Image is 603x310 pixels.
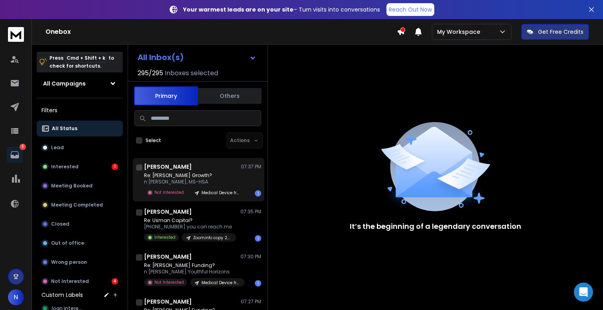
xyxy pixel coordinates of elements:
[144,253,192,261] h1: [PERSON_NAME]
[37,254,123,270] button: Wrong person
[37,273,123,289] button: Not Interested4
[8,289,24,305] button: N
[240,253,261,260] p: 07:30 PM
[37,121,123,136] button: All Status
[350,221,521,232] p: It’s the beginning of a legendary conversation
[198,87,262,105] button: Others
[131,49,263,65] button: All Inbox(s)
[386,3,434,16] a: Reach Out Now
[144,262,240,269] p: Re: [PERSON_NAME] Funding?
[51,259,87,265] p: Wrong person
[112,278,118,285] div: 4
[154,189,184,195] p: Not Interested
[193,235,231,241] p: Zoominfo copy 230k
[165,68,218,78] h3: Inboxes selected
[51,278,89,285] p: Not Interested
[255,235,261,242] div: 1
[51,221,69,227] p: Closed
[37,76,123,92] button: All Campaigns
[51,144,64,151] p: Lead
[51,240,84,246] p: Out of office
[521,24,589,40] button: Get Free Credits
[574,283,593,302] div: Open Intercom Messenger
[43,80,86,88] h1: All Campaigns
[183,6,294,14] strong: Your warmest leads are on your site
[134,86,198,105] button: Primary
[144,163,192,171] h1: [PERSON_NAME]
[51,164,79,170] p: Interested
[255,280,261,287] div: 1
[183,6,380,14] p: – Turn visits into conversations
[144,298,192,306] h1: [PERSON_NAME]
[52,125,77,132] p: All Status
[37,105,123,116] h3: Filters
[37,235,123,251] button: Out of office
[20,144,26,150] p: 5
[144,208,192,216] h1: [PERSON_NAME]
[154,279,184,285] p: Not Interested
[37,178,123,194] button: Meeting Booked
[241,298,261,305] p: 07:27 PM
[144,224,236,230] p: [PHONE_NUMBER] you can reach me
[138,53,184,61] h1: All Inbox(s)
[37,140,123,156] button: Lead
[49,54,114,70] p: Press to check for shortcuts.
[112,164,118,170] div: 1
[37,197,123,213] button: Meeting Completed
[255,190,261,197] div: 1
[538,28,583,36] p: Get Free Credits
[154,234,175,240] p: Interested
[41,291,83,299] h3: Custom Labels
[138,68,163,78] span: 295 / 295
[37,159,123,175] button: Interested1
[7,147,23,163] a: 5
[144,172,240,179] p: Re: [PERSON_NAME] Growth?
[37,216,123,232] button: Closed
[437,28,483,36] p: My Workspace
[240,209,261,215] p: 07:35 PM
[51,202,103,208] p: Meeting Completed
[389,6,432,14] p: Reach Out Now
[144,179,240,185] p: n [PERSON_NAME], MS-HSA
[51,183,93,189] p: Meeting Booked
[201,190,240,196] p: Medical Device from Twitter Giveaway
[45,27,397,37] h1: Onebox
[144,269,240,275] p: n [PERSON_NAME] Youthful Horizons
[146,137,161,144] label: Select
[8,27,24,42] img: logo
[201,280,240,286] p: Medical Device from Twitter Giveaway
[65,53,106,62] span: Cmd + Shift + k
[241,164,261,170] p: 07:37 PM
[144,217,236,224] p: Re: Usman Capital?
